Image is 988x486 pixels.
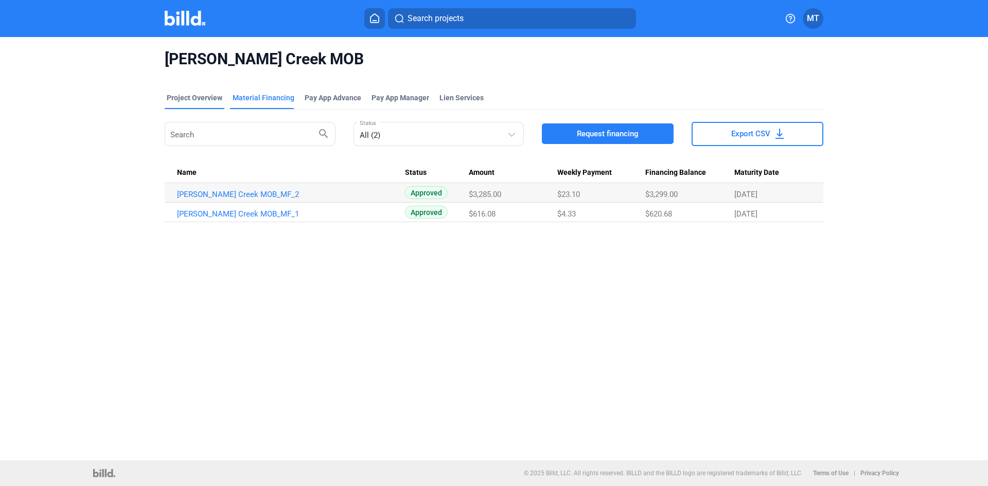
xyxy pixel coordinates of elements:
div: Material Financing [233,93,294,103]
span: Approved [405,206,448,219]
span: $3,299.00 [645,190,678,199]
span: MT [807,12,819,25]
span: Request financing [577,129,639,139]
span: [PERSON_NAME] Creek MOB [165,49,823,69]
b: Privacy Policy [860,470,899,477]
span: Maturity Date [734,168,779,177]
button: Search projects [388,8,636,29]
mat-select-trigger: All (2) [360,131,380,140]
p: © 2025 Billd, LLC. All rights reserved. BILLD and the BILLD logo are registered trademarks of Bil... [524,470,803,477]
span: Status [405,168,427,177]
span: Name [177,168,197,177]
button: Export CSV [692,122,823,146]
mat-icon: search [317,127,330,139]
span: [DATE] [734,209,757,219]
span: $620.68 [645,209,672,219]
div: Name [177,168,405,177]
span: Financing Balance [645,168,706,177]
div: Amount [469,168,557,177]
span: $4.33 [557,209,576,219]
button: Request financing [542,123,674,144]
span: $23.10 [557,190,580,199]
span: Export CSV [731,129,770,139]
a: [PERSON_NAME] Creek MOB_MF_1 [177,209,405,219]
a: [PERSON_NAME] Creek MOB_MF_2 [177,190,405,199]
span: Approved [405,186,448,199]
img: logo [93,469,115,477]
img: Billd Company Logo [165,11,205,26]
span: Weekly Payment [557,168,612,177]
button: MT [803,8,823,29]
div: Lien Services [439,93,484,103]
div: Financing Balance [645,168,734,177]
span: $3,285.00 [469,190,501,199]
span: Search projects [408,12,464,25]
span: [DATE] [734,190,757,199]
div: Project Overview [167,93,222,103]
p: | [854,470,855,477]
span: $616.08 [469,209,496,219]
span: Amount [469,168,495,177]
div: Status [405,168,469,177]
div: Weekly Payment [557,168,646,177]
span: Pay App Manager [372,93,429,103]
div: Maturity Date [734,168,811,177]
div: Pay App Advance [305,93,361,103]
b: Terms of Use [813,470,849,477]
